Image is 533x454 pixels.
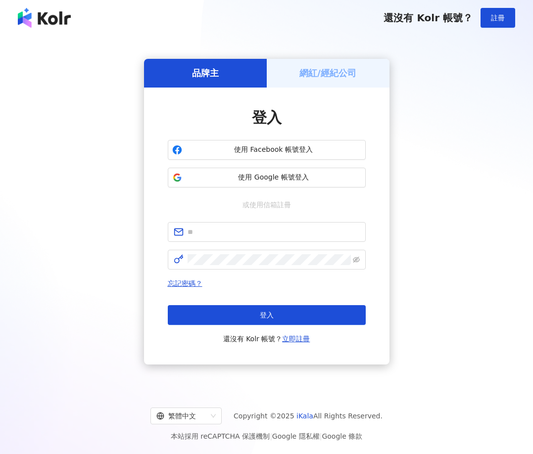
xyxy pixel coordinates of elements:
button: 使用 Google 帳號登入 [168,168,366,187]
span: 使用 Google 帳號登入 [186,173,361,182]
a: 立即註冊 [282,335,310,343]
span: eye-invisible [353,256,360,263]
a: Google 隱私權 [272,432,320,440]
span: | [270,432,272,440]
img: logo [18,8,71,28]
span: 本站採用 reCAPTCHA 保護機制 [171,430,362,442]
a: 忘記密碼？ [168,279,202,287]
button: 註冊 [481,8,515,28]
span: 還沒有 Kolr 帳號？ [384,12,473,24]
span: 註冊 [491,14,505,22]
a: Google 條款 [322,432,362,440]
span: | [320,432,322,440]
a: iKala [296,412,313,420]
span: 登入 [260,311,274,319]
span: 登入 [252,109,282,126]
button: 使用 Facebook 帳號登入 [168,140,366,160]
span: 使用 Facebook 帳號登入 [186,145,361,155]
span: Copyright © 2025 All Rights Reserved. [234,410,383,422]
div: 繁體中文 [156,408,207,424]
h5: 品牌主 [192,67,219,79]
button: 登入 [168,305,366,325]
span: 還沒有 Kolr 帳號？ [223,333,310,345]
span: 或使用信箱註冊 [236,199,298,210]
h5: 網紅/經紀公司 [299,67,356,79]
